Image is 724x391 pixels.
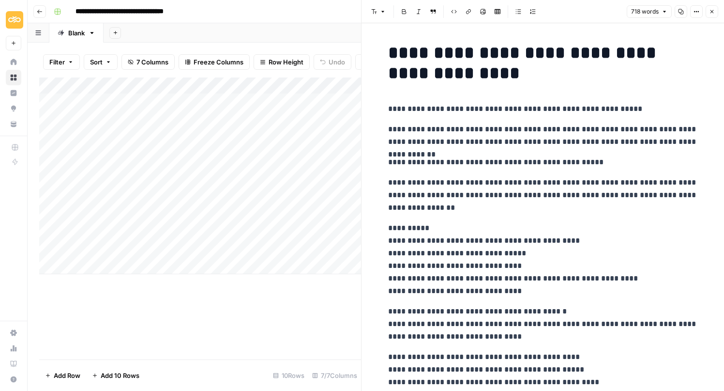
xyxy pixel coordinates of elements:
[121,54,175,70] button: 7 Columns
[6,54,21,70] a: Home
[6,341,21,356] a: Usage
[49,57,65,67] span: Filter
[6,70,21,85] a: Browse
[6,85,21,101] a: Insights
[39,368,86,383] button: Add Row
[179,54,250,70] button: Freeze Columns
[101,371,139,380] span: Add 10 Rows
[86,368,145,383] button: Add 10 Rows
[6,11,23,29] img: Sinch Logo
[54,371,80,380] span: Add Row
[308,368,361,383] div: 7/7 Columns
[6,325,21,341] a: Settings
[314,54,351,70] button: Undo
[329,57,345,67] span: Undo
[90,57,103,67] span: Sort
[49,23,104,43] a: Blank
[6,101,21,116] a: Opportunities
[68,28,85,38] div: Blank
[84,54,118,70] button: Sort
[194,57,243,67] span: Freeze Columns
[6,372,21,387] button: Help + Support
[136,57,168,67] span: 7 Columns
[6,8,21,32] button: Workspace: Sinch
[254,54,310,70] button: Row Height
[631,7,659,16] span: 718 words
[627,5,672,18] button: 718 words
[6,116,21,132] a: Your Data
[43,54,80,70] button: Filter
[6,356,21,372] a: Learning Hub
[269,368,308,383] div: 10 Rows
[269,57,303,67] span: Row Height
